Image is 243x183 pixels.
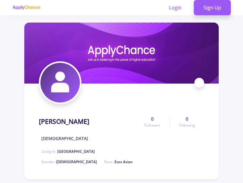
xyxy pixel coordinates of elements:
span: [GEOGRAPHIC_DATA] [57,149,95,154]
span: 0 [186,115,188,123]
span: Living in : [41,149,95,154]
span: Followers [144,123,160,128]
img: applychance logo text only [12,5,40,10]
span: [DEMOGRAPHIC_DATA] [56,159,97,164]
span: Following [179,123,195,128]
span: Gender : [41,159,97,164]
span: East Asian [115,159,133,164]
span: 0 [151,115,154,123]
img: zahra zargariavatar [40,63,80,102]
span: Race : [104,159,133,164]
h1: [PERSON_NAME] [39,118,89,125]
a: 0Followers [135,115,169,128]
a: 0Following [170,115,204,128]
img: zahra zargaricover image [24,23,219,84]
span: [DEMOGRAPHIC_DATA] [41,135,88,142]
